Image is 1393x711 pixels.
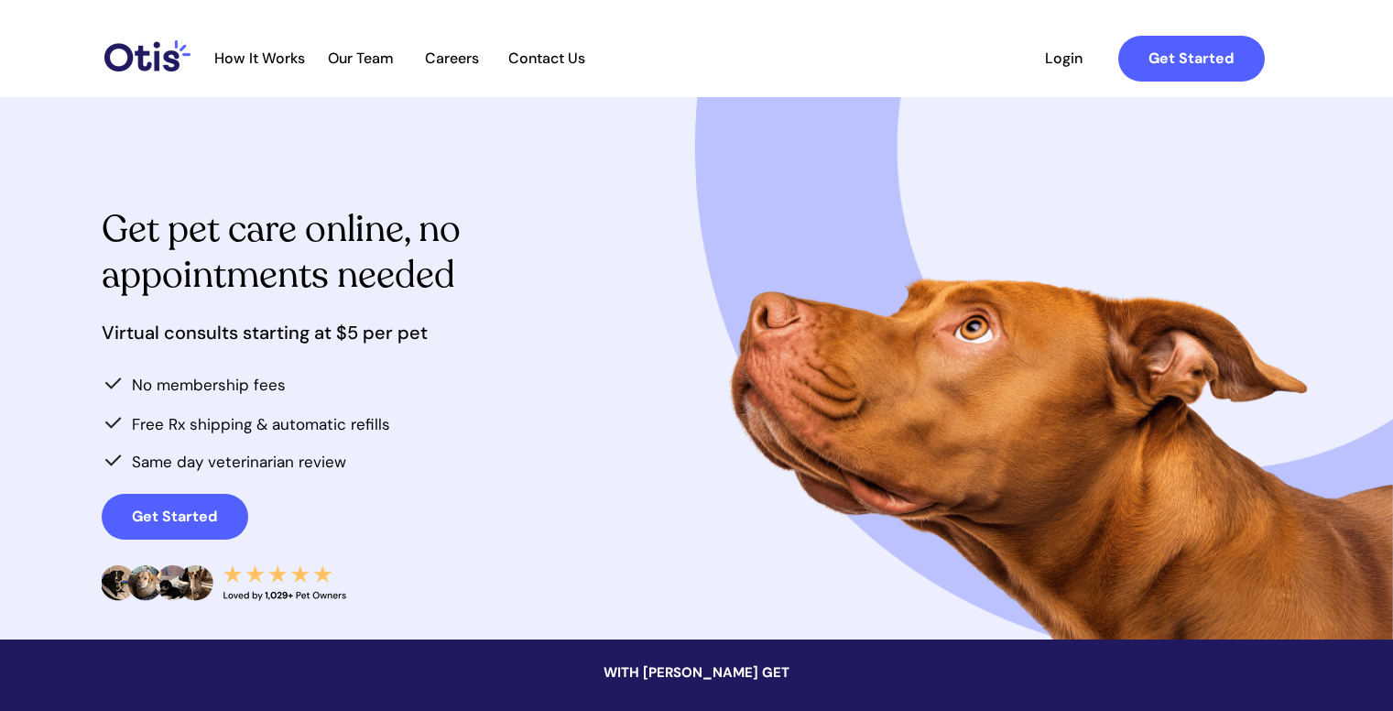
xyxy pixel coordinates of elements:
[205,49,314,67] span: How It Works
[1148,49,1234,68] strong: Get Started
[408,49,497,68] a: Careers
[132,507,217,526] strong: Get Started
[408,49,497,67] span: Careers
[499,49,595,67] span: Contact Us
[132,414,390,434] span: Free Rx shipping & automatic refills
[604,663,789,682] span: WITH [PERSON_NAME] GET
[132,375,286,395] span: No membership fees
[316,49,406,67] span: Our Team
[1022,36,1106,82] a: Login
[316,49,406,68] a: Our Team
[102,321,428,345] span: Virtual consults starting at $5 per pet
[102,494,248,540] a: Get Started
[1118,36,1265,82] a: Get Started
[499,49,595,68] a: Contact Us
[102,204,461,300] span: Get pet care online, no appointments needed
[132,452,346,472] span: Same day veterinarian review
[205,49,314,68] a: How It Works
[1022,49,1106,67] span: Login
